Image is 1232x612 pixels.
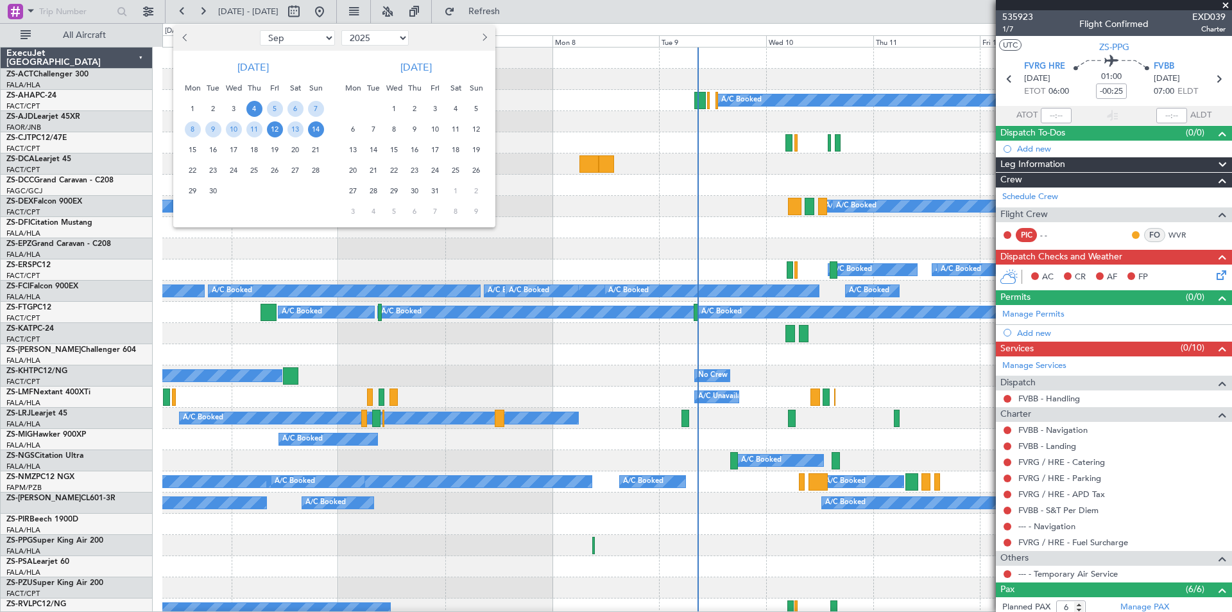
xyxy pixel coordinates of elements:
div: 22-9-2025 [182,160,203,180]
div: Sat [285,78,305,98]
div: Wed [223,78,244,98]
div: 27-10-2025 [343,180,363,201]
div: Thu [244,78,264,98]
span: 24 [226,162,242,179]
span: 16 [407,142,423,158]
span: 11 [448,121,464,137]
button: Previous month [178,28,193,48]
span: 12 [468,121,484,137]
span: 18 [246,142,262,158]
div: 3-10-2025 [425,98,445,119]
div: 30-9-2025 [203,180,223,201]
span: 24 [427,162,443,179]
div: 2-11-2025 [466,180,486,201]
span: 22 [386,162,402,179]
div: 13-10-2025 [343,139,363,160]
span: 5 [468,101,484,117]
div: 21-10-2025 [363,160,384,180]
span: 20 [345,162,361,179]
div: 14-10-2025 [363,139,384,160]
span: 25 [246,162,262,179]
div: 24-10-2025 [425,160,445,180]
div: 26-10-2025 [466,160,486,180]
span: 16 [205,142,221,158]
div: 26-9-2025 [264,160,285,180]
div: 28-9-2025 [305,160,326,180]
span: 28 [366,183,382,199]
span: 19 [468,142,484,158]
div: 25-9-2025 [244,160,264,180]
div: 2-9-2025 [203,98,223,119]
span: 4 [366,204,382,220]
div: 5-9-2025 [264,98,285,119]
div: 11-9-2025 [244,119,264,139]
span: 26 [468,162,484,179]
span: 3 [226,101,242,117]
span: 23 [407,162,423,179]
div: 15-9-2025 [182,139,203,160]
span: 12 [267,121,283,137]
div: 22-10-2025 [384,160,404,180]
div: 12-9-2025 [264,119,285,139]
div: 29-10-2025 [384,180,404,201]
span: 1 [386,101,402,117]
div: 9-10-2025 [404,119,425,139]
span: 6 [287,101,304,117]
span: 21 [366,162,382,179]
div: 7-11-2025 [425,201,445,222]
span: 2 [407,101,423,117]
div: 29-9-2025 [182,180,203,201]
div: 1-10-2025 [384,98,404,119]
span: 4 [246,101,262,117]
div: 6-11-2025 [404,201,425,222]
div: 10-10-2025 [425,119,445,139]
div: 8-9-2025 [182,119,203,139]
div: 23-10-2025 [404,160,425,180]
div: 20-9-2025 [285,139,305,160]
div: 1-11-2025 [445,180,466,201]
div: 25-10-2025 [445,160,466,180]
span: 13 [287,121,304,137]
span: 13 [345,142,361,158]
span: 2 [205,101,221,117]
span: 1 [185,101,201,117]
div: Sat [445,78,466,98]
span: 7 [427,204,443,220]
div: 10-9-2025 [223,119,244,139]
div: 4-10-2025 [445,98,466,119]
div: Tue [203,78,223,98]
span: 6 [345,121,361,137]
div: 23-9-2025 [203,160,223,180]
span: 9 [205,121,221,137]
div: 18-10-2025 [445,139,466,160]
span: 8 [448,204,464,220]
span: 11 [246,121,262,137]
div: 19-10-2025 [466,139,486,160]
span: 3 [427,101,443,117]
span: 9 [407,121,423,137]
span: 19 [267,142,283,158]
div: Fri [425,78,445,98]
span: 22 [185,162,201,179]
div: 3-11-2025 [343,201,363,222]
div: 19-9-2025 [264,139,285,160]
span: 31 [427,183,443,199]
div: Thu [404,78,425,98]
div: 16-9-2025 [203,139,223,160]
span: 18 [448,142,464,158]
div: 5-10-2025 [466,98,486,119]
span: 3 [345,204,361,220]
span: 15 [386,142,402,158]
div: 4-9-2025 [244,98,264,119]
div: Mon [182,78,203,98]
span: 30 [205,183,221,199]
div: 30-10-2025 [404,180,425,201]
div: 27-9-2025 [285,160,305,180]
span: 7 [308,101,324,117]
span: 27 [345,183,361,199]
div: Sun [305,78,326,98]
div: 7-10-2025 [363,119,384,139]
div: 15-10-2025 [384,139,404,160]
div: 20-10-2025 [343,160,363,180]
span: 20 [287,142,304,158]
